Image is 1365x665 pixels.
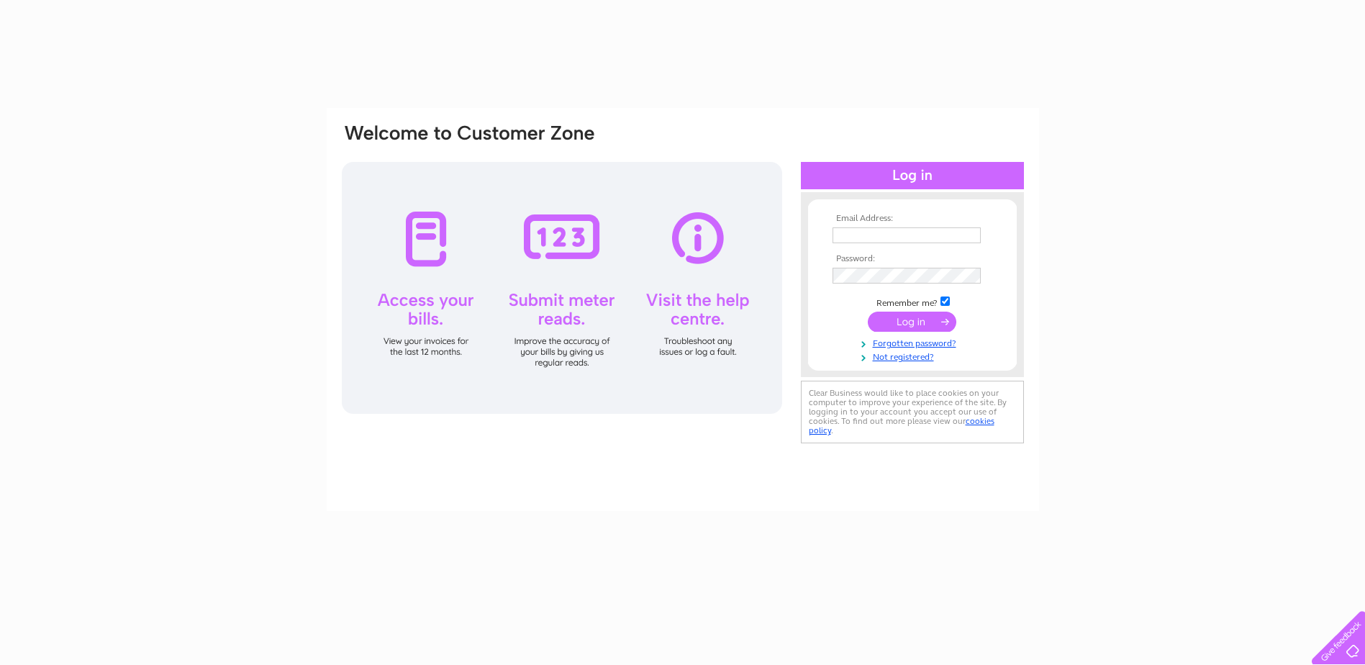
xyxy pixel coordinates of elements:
[833,335,996,349] a: Forgotten password?
[833,349,996,363] a: Not registered?
[868,312,956,332] input: Submit
[801,381,1024,443] div: Clear Business would like to place cookies on your computer to improve your experience of the sit...
[829,214,996,224] th: Email Address:
[829,294,996,309] td: Remember me?
[829,254,996,264] th: Password:
[809,416,994,435] a: cookies policy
